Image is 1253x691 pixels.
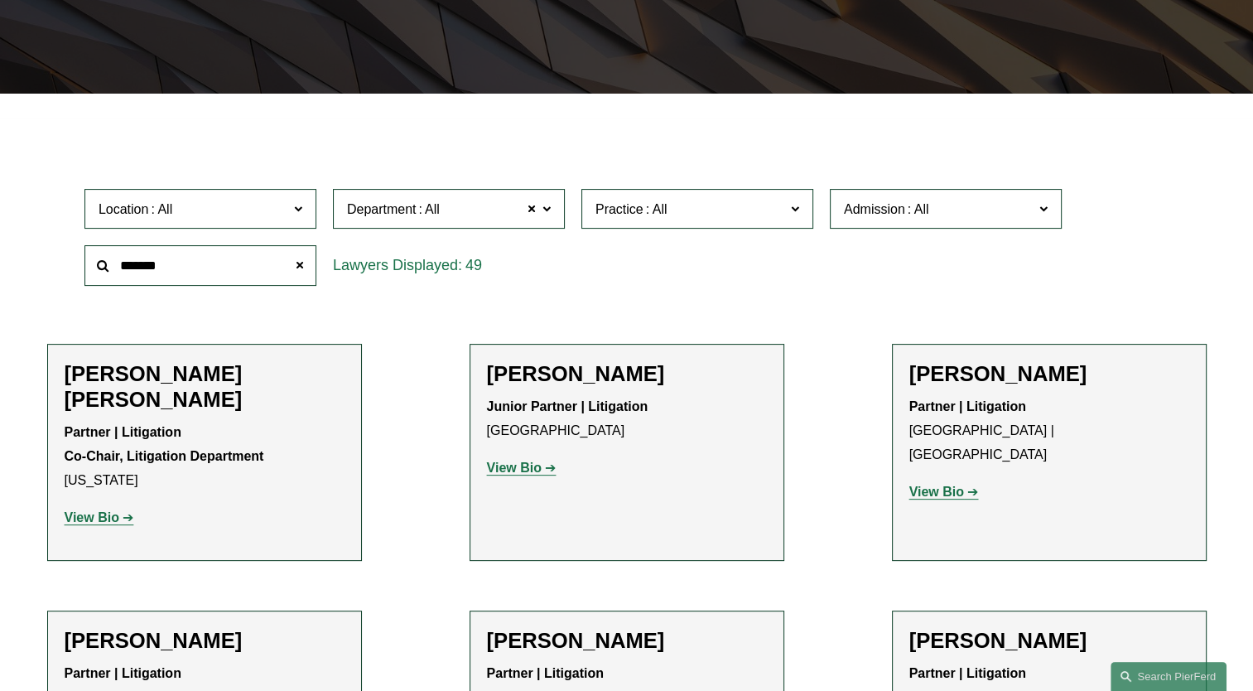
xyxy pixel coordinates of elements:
p: [GEOGRAPHIC_DATA] | [GEOGRAPHIC_DATA] [909,395,1189,466]
h2: [PERSON_NAME] [487,361,767,387]
strong: Partner | Litigation [909,399,1026,413]
strong: Partner | Litigation [65,666,181,680]
strong: View Bio [487,461,542,475]
a: View Bio [65,510,134,524]
a: View Bio [909,485,979,499]
span: Practice [595,202,643,216]
h2: [PERSON_NAME] [909,628,1189,654]
span: 49 [465,257,482,273]
h2: [PERSON_NAME] [909,361,1189,387]
strong: Partner | Litigation Co-Chair, Litigation Department [65,425,264,463]
span: Department [347,202,417,216]
h2: [PERSON_NAME] [487,628,767,654]
a: Search this site [1111,662,1226,691]
span: Location [99,202,149,216]
strong: Partner | Litigation [487,666,604,680]
a: View Bio [487,461,557,475]
p: [US_STATE] [65,421,345,492]
strong: Partner | Litigation [909,666,1026,680]
p: [GEOGRAPHIC_DATA] [487,395,767,443]
strong: View Bio [909,485,964,499]
span: Admission [844,202,905,216]
span: All [425,199,440,220]
strong: Junior Partner | Litigation [487,399,648,413]
h2: [PERSON_NAME] [PERSON_NAME] [65,361,345,413]
h2: [PERSON_NAME] [65,628,345,654]
strong: View Bio [65,510,119,524]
